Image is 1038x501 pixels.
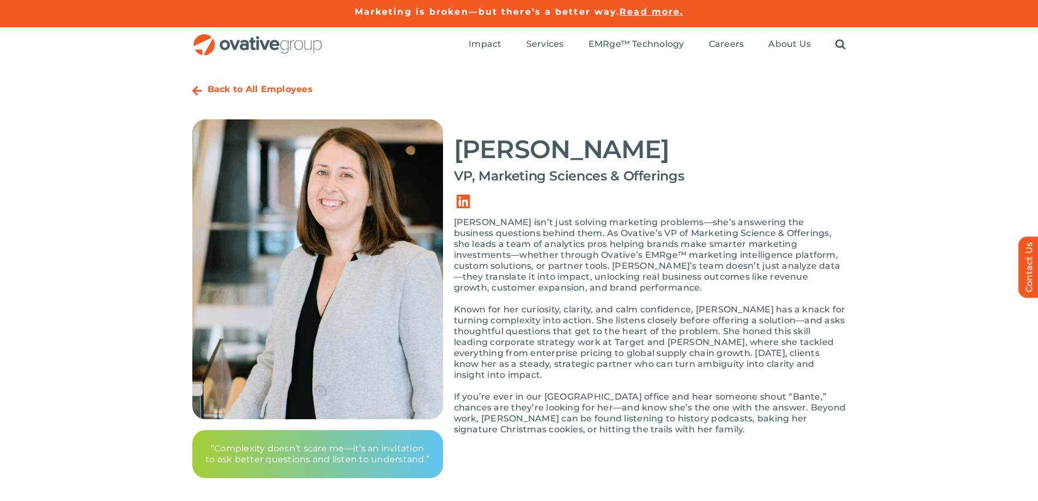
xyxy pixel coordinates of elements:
a: Services [526,39,564,51]
a: Read more. [620,7,683,17]
a: Careers [709,39,744,51]
a: OG_Full_horizontal_RGB [192,33,323,43]
p: [PERSON_NAME] isn’t just solving marketing problems—she’s answering the business questions behind... [454,217,846,293]
nav: Menu [469,27,846,62]
p: Known for her curiosity, clarity, and calm confidence, [PERSON_NAME] has a knack for turning comp... [454,304,846,381]
h4: VP, Marketing Sciences & Offerings [454,168,846,184]
a: Search [835,39,846,51]
a: About Us [768,39,811,51]
a: Link to https://www.linkedin.com/in/kate-bante-a793376/ [448,186,479,217]
p: “Complexity doesn’t scare me—it’s an invitation to ask better questions and listen to understand.” [205,443,430,465]
span: EMRge™ Technology [588,39,684,50]
a: EMRge™ Technology [588,39,684,51]
a: Marketing is broken—but there’s a better way. [355,7,620,17]
h2: [PERSON_NAME] [454,136,846,163]
span: Careers [709,39,744,50]
p: If you’re ever in our [GEOGRAPHIC_DATA] office and hear someone shout “Bante,” chances are they’r... [454,391,846,435]
span: About Us [768,39,811,50]
a: Back to All Employees [208,84,313,94]
span: Impact [469,39,501,50]
a: Link to https://ovative.com/about-us/people/ [192,86,202,96]
a: Impact [469,39,501,51]
span: Services [526,39,564,50]
img: 2 [192,119,443,419]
